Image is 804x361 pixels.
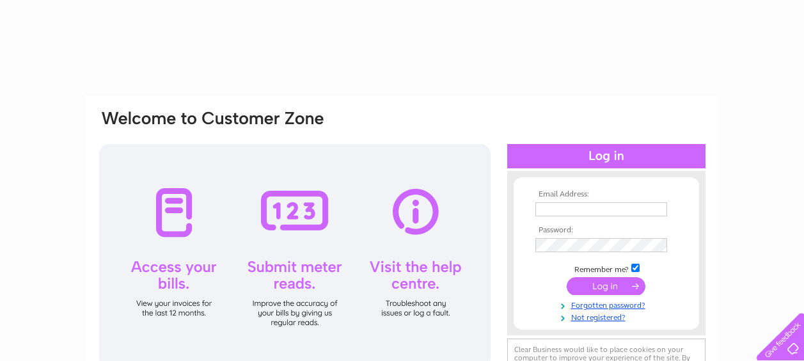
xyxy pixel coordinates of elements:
[532,190,681,199] th: Email Address:
[567,277,645,295] input: Submit
[532,262,681,275] td: Remember me?
[532,226,681,235] th: Password:
[535,298,681,310] a: Forgotten password?
[535,310,681,323] a: Not registered?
